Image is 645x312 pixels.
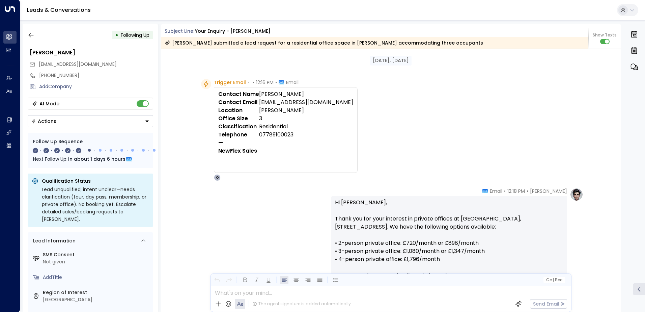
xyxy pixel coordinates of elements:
button: Redo [225,276,233,284]
td: 3 [259,114,353,123]
div: [DATE], [DATE] [370,56,412,66]
a: Leads & Conversations [27,6,91,14]
span: Subject Line: [165,28,194,34]
span: Following Up [121,32,149,38]
div: Next Follow Up: [33,155,148,163]
td: Residential [259,123,353,131]
span: Show Texts [593,32,617,38]
div: [PERSON_NAME] submitted a lead request for a residential office space in [PERSON_NAME] accommodat... [165,40,483,46]
button: Cc|Bcc [543,277,565,283]
div: • [115,29,118,41]
img: profile-logo.png [570,188,583,201]
div: Not given [43,258,150,265]
div: Button group with a nested menu [28,115,153,127]
strong: Classification [218,123,257,130]
div: [GEOGRAPHIC_DATA] [43,296,150,303]
div: [PERSON_NAME] [30,49,153,57]
span: • [248,79,249,86]
span: • [527,188,528,194]
span: 12:16 PM [256,79,274,86]
strong: Office Size [218,114,248,122]
div: The agent signature is added automatically [252,301,351,307]
span: • [253,79,254,86]
td: [PERSON_NAME] [259,90,353,98]
span: • [275,79,277,86]
button: Actions [28,115,153,127]
span: • [504,188,506,194]
div: Lead unqualified; intent unclear—needs clarification (tour, day pass, membership, or private offi... [42,186,149,223]
label: Region of Interest [43,289,150,296]
div: Your enquiry - [PERSON_NAME] [195,28,271,35]
div: AI Mode [39,100,59,107]
div: O [214,174,221,181]
span: Email [286,79,299,86]
div: Actions [31,118,56,124]
span: [PERSON_NAME] [530,188,567,194]
td: [EMAIL_ADDRESS][DOMAIN_NAME] [259,98,353,106]
button: Undo [213,276,221,284]
span: wrightphoebe04@gmail.com [39,61,117,68]
span: In about 1 days 6 hours [68,155,125,163]
td: [PERSON_NAME] [259,106,353,114]
strong: Contact Name [218,90,259,98]
strong: NewFlex Sales [218,147,257,155]
strong: — [218,139,223,147]
span: [EMAIL_ADDRESS][DOMAIN_NAME] [39,61,117,68]
div: AddTitle [43,274,150,281]
div: Follow Up Sequence [33,138,148,145]
strong: Location [218,106,243,114]
span: Email [490,188,502,194]
span: Cc Bcc [546,278,562,282]
div: Lead Information [31,237,76,244]
td: 07789100023 [259,131,353,139]
span: | [553,278,554,282]
strong: Telephone [218,131,247,138]
label: SMS Consent [43,251,150,258]
span: Trigger Email [214,79,246,86]
p: Qualification Status [42,178,149,184]
strong: Contact Email [218,98,257,106]
div: AddCompany [39,83,153,90]
span: 12:18 PM [507,188,525,194]
div: [PHONE_NUMBER] [39,72,153,79]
